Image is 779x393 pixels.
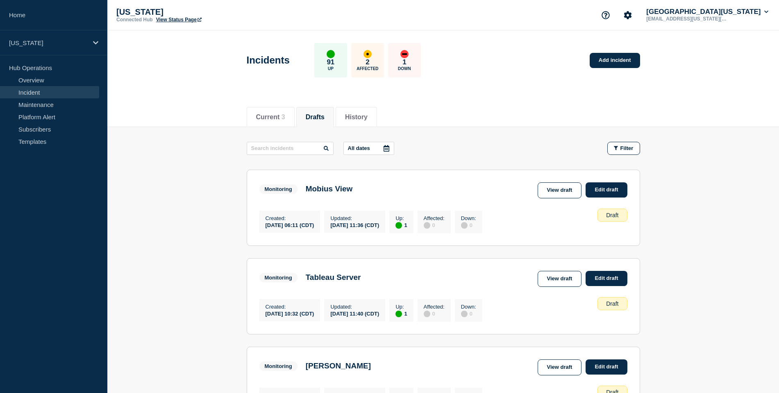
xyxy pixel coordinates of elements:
[156,17,202,23] a: View Status Page
[306,114,325,121] button: Drafts
[256,114,285,121] button: Current 3
[348,145,370,151] p: All dates
[402,58,406,66] p: 1
[424,304,445,310] p: Affected :
[259,273,298,282] span: Monitoring
[330,221,379,228] div: [DATE] 11:36 (CDT)
[266,215,314,221] p: Created :
[259,184,298,194] span: Monitoring
[266,221,314,228] div: [DATE] 06:11 (CDT)
[607,142,640,155] button: Filter
[330,304,379,310] p: Updated :
[461,221,476,229] div: 0
[363,50,372,58] div: affected
[327,58,334,66] p: 91
[424,310,445,317] div: 0
[461,304,476,310] p: Down :
[590,53,640,68] a: Add incident
[343,142,394,155] button: All dates
[247,55,290,66] h1: Incidents
[461,310,476,317] div: 0
[461,222,468,229] div: disabled
[461,311,468,317] div: disabled
[538,271,582,287] a: View draft
[400,50,409,58] div: down
[395,221,407,229] div: 1
[328,66,334,71] p: Up
[538,182,582,198] a: View draft
[645,16,730,22] p: [EMAIL_ADDRESS][US_STATE][DOMAIN_NAME]
[306,273,361,282] h3: Tableau Server
[597,7,614,24] button: Support
[306,184,353,193] h3: Mobius View
[424,215,445,221] p: Affected :
[395,222,402,229] div: up
[259,361,298,371] span: Monitoring
[330,215,379,221] p: Updated :
[306,361,371,370] h3: [PERSON_NAME]
[586,359,627,375] a: Edit draft
[586,271,627,286] a: Edit draft
[424,311,430,317] div: disabled
[357,66,378,71] p: Affected
[645,8,770,16] button: [GEOGRAPHIC_DATA][US_STATE]
[398,66,411,71] p: Down
[538,359,582,375] a: View draft
[424,222,430,229] div: disabled
[395,310,407,317] div: 1
[597,209,627,222] div: Draft
[395,304,407,310] p: Up :
[116,17,153,23] p: Connected Hub
[330,310,379,317] div: [DATE] 11:40 (CDT)
[282,114,285,120] span: 3
[597,297,627,310] div: Draft
[116,7,280,17] p: [US_STATE]
[619,7,636,24] button: Account settings
[366,58,369,66] p: 2
[9,39,88,46] p: [US_STATE]
[586,182,627,198] a: Edit draft
[345,114,368,121] button: History
[266,310,314,317] div: [DATE] 10:32 (CDT)
[461,215,476,221] p: Down :
[395,311,402,317] div: up
[327,50,335,58] div: up
[424,221,445,229] div: 0
[395,215,407,221] p: Up :
[247,142,334,155] input: Search incidents
[266,304,314,310] p: Created :
[620,145,634,151] span: Filter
